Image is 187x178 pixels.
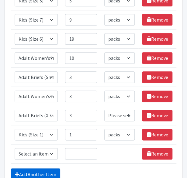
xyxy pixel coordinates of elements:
[142,33,172,45] a: Remove
[142,110,172,121] a: Remove
[142,148,172,159] a: Remove
[142,129,172,140] a: Remove
[142,71,172,83] a: Remove
[142,91,172,102] a: Remove
[142,14,172,26] a: Remove
[142,52,172,64] a: Remove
